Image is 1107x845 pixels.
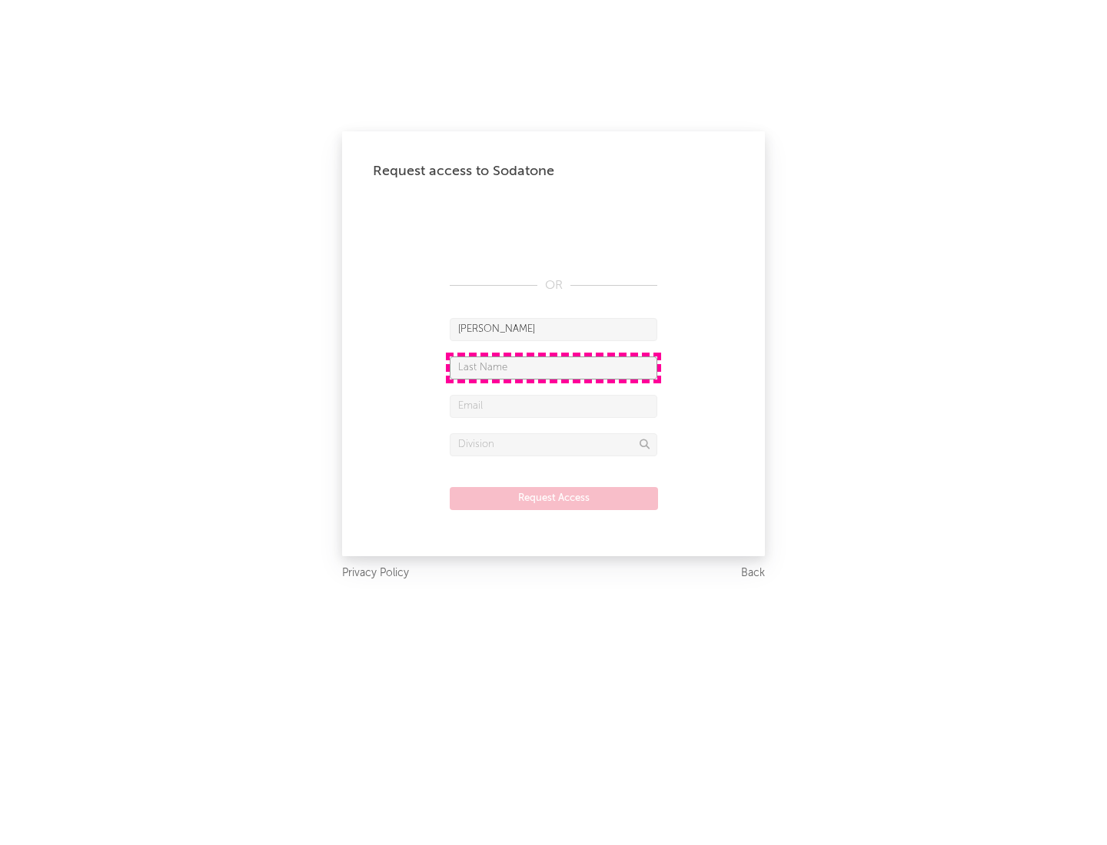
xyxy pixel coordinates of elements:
input: Email [450,395,657,418]
div: OR [450,277,657,295]
input: Division [450,433,657,456]
input: Last Name [450,356,657,379]
button: Request Access [450,487,658,510]
div: Request access to Sodatone [373,162,734,181]
a: Privacy Policy [342,564,409,583]
a: Back [741,564,765,583]
input: First Name [450,318,657,341]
